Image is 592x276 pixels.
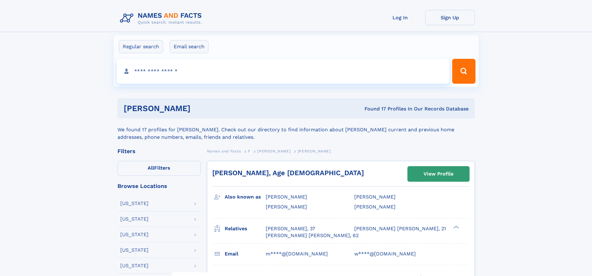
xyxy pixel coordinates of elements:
[117,161,201,176] label: Filters
[120,217,149,222] div: [US_STATE]
[257,147,291,155] a: [PERSON_NAME]
[452,225,459,229] div: ❯
[278,105,469,112] div: Found 17 Profiles In Our Records Database
[212,169,364,177] a: [PERSON_NAME], Age [DEMOGRAPHIC_DATA]
[120,263,149,268] div: [US_STATE]
[117,183,201,189] div: Browse Locations
[408,166,469,181] a: View Profile
[266,225,315,232] a: [PERSON_NAME], 37
[207,147,241,155] a: Names and Facts
[117,59,450,84] input: search input
[119,40,163,53] label: Regular search
[248,149,250,153] span: F
[266,194,307,200] span: [PERSON_NAME]
[354,225,446,232] a: [PERSON_NAME] [PERSON_NAME], 21
[117,10,207,27] img: Logo Names and Facts
[266,232,359,239] a: [PERSON_NAME] [PERSON_NAME], 62
[298,149,331,153] span: [PERSON_NAME]
[120,248,149,253] div: [US_STATE]
[424,167,453,181] div: View Profile
[257,149,291,153] span: [PERSON_NAME]
[148,165,154,171] span: All
[120,232,149,237] div: [US_STATE]
[225,249,266,259] h3: Email
[225,192,266,202] h3: Also known as
[120,201,149,206] div: [US_STATE]
[354,194,396,200] span: [PERSON_NAME]
[117,148,201,154] div: Filters
[117,119,475,141] div: We found 17 profiles for [PERSON_NAME]. Check out our directory to find information about [PERSON...
[354,204,396,210] span: [PERSON_NAME]
[225,223,266,234] h3: Relatives
[452,59,475,84] button: Search Button
[124,105,278,112] h1: [PERSON_NAME]
[266,204,307,210] span: [PERSON_NAME]
[375,10,425,25] a: Log In
[425,10,475,25] a: Sign Up
[248,147,250,155] a: F
[170,40,209,53] label: Email search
